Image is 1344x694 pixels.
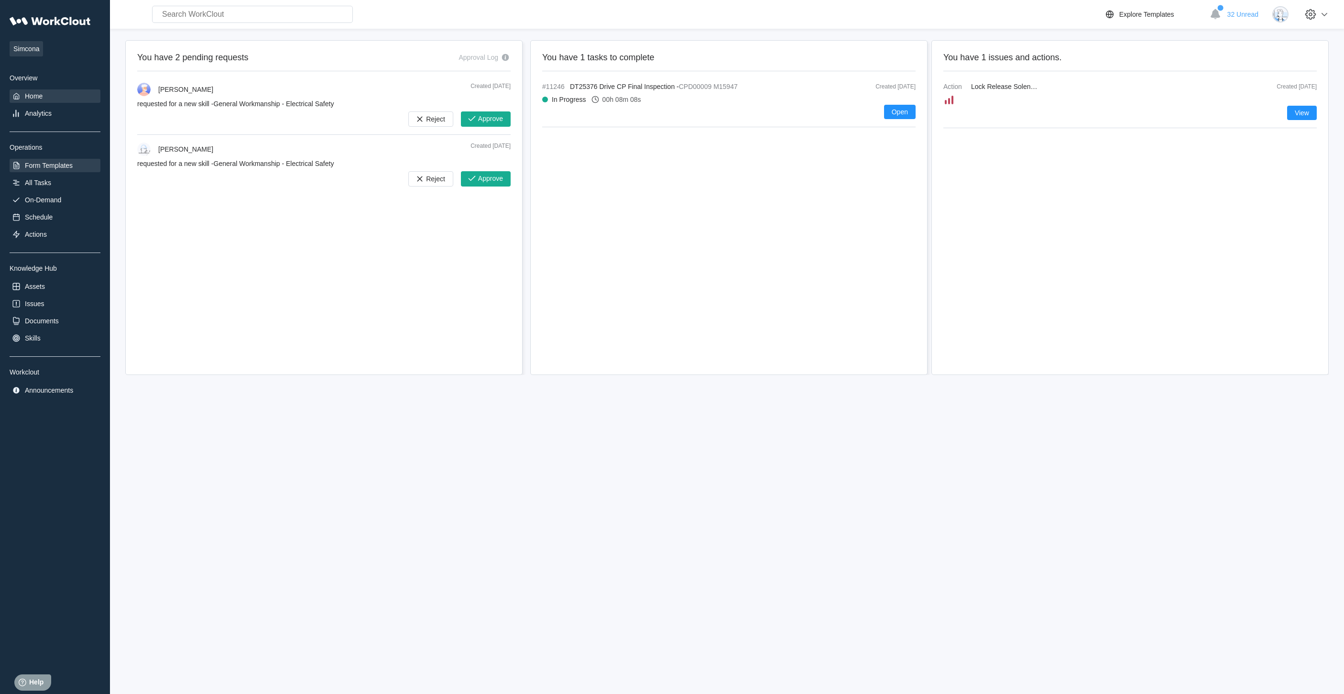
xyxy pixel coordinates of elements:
a: Issues [10,297,100,310]
img: clout-05.png [1272,6,1289,22]
div: Analytics [25,110,52,117]
mark: CPD00009 [679,83,712,90]
a: Actions [10,228,100,241]
a: On-Demand [10,193,100,207]
div: [PERSON_NAME] [158,86,213,93]
span: Reject [426,116,445,122]
div: [PERSON_NAME] [158,145,213,153]
div: Skills [25,334,41,342]
button: Reject [408,171,453,187]
div: Documents [25,317,59,325]
div: Explore Templates [1119,11,1174,18]
a: Assets [10,280,100,293]
div: Created [DATE] [853,83,916,90]
span: Open [892,109,908,115]
mark: M15947 [713,83,738,90]
div: Schedule [25,213,53,221]
span: DT25376 Drive CP Final Inspection - [570,83,679,90]
button: View [1287,106,1317,120]
div: requested for a new skill - [137,100,511,108]
div: Created [DATE] [470,83,511,96]
a: Explore Templates [1104,9,1205,20]
div: On-Demand [25,196,61,204]
h2: You have 1 tasks to complete [542,52,916,63]
a: All Tasks [10,176,100,189]
img: clout-09.png [137,143,151,156]
a: Skills [10,331,100,345]
div: Issues [25,300,44,308]
div: Form Templates [25,162,73,169]
div: Created [DATE] [470,143,511,156]
div: All Tasks [25,179,51,187]
span: 32 Unread [1227,11,1258,18]
button: Reject [408,111,453,127]
a: Documents [10,314,100,328]
div: requested for a new skill - [137,160,511,167]
a: Form Templates [10,159,100,172]
div: Home [25,92,43,100]
span: Simcona [10,41,43,56]
button: Open [884,105,916,119]
span: General Workmanship - Electrical Safety [214,100,334,108]
button: Approve [461,111,511,127]
div: Assets [25,283,45,290]
span: General Workmanship - Electrical Safety [214,160,334,167]
div: Actions [25,231,47,238]
h2: You have 2 pending requests [137,52,249,63]
span: Reject [426,176,445,182]
div: In Progress [552,96,586,103]
a: Schedule [10,210,100,224]
span: Approve [478,175,503,183]
div: Created [DATE] [1269,83,1317,90]
span: Lock Release Solenoid Connection on #4 [971,83,1094,90]
a: Announcements [10,384,100,397]
span: Action [943,83,967,90]
button: Approve [461,171,511,187]
div: Operations [10,143,100,151]
span: Approve [478,115,503,123]
div: 00h 08m 08s [602,96,641,103]
a: Home [10,89,100,103]
div: Knowledge Hub [10,264,100,272]
input: Search WorkClout [152,6,353,23]
span: View [1295,110,1309,116]
a: Analytics [10,107,100,120]
div: Overview [10,74,100,82]
span: #11246 [542,83,566,90]
div: Announcements [25,386,73,394]
img: user-3.png [137,83,151,96]
h2: You have 1 issues and actions. [943,52,1317,63]
div: Approval Log [459,54,498,61]
div: Workclout [10,368,100,376]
